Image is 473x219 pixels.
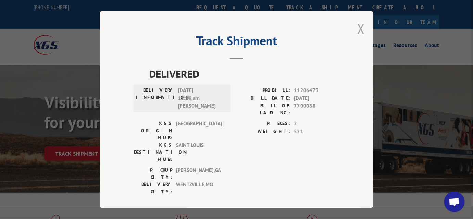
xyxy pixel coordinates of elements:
[294,102,339,117] span: 7700088
[294,120,339,128] span: 2
[134,120,172,142] label: XGS ORIGIN HUB:
[294,128,339,136] span: 521
[134,167,172,181] label: PICKUP CITY:
[236,128,291,136] label: WEIGHT:
[236,102,291,117] label: BILL OF LADING:
[134,142,172,163] label: XGS DESTINATION HUB:
[176,142,222,163] span: SAINT LOUIS
[294,87,339,95] span: 11206473
[444,192,465,212] div: Open chat
[134,36,339,49] h2: Track Shipment
[176,167,222,181] span: [PERSON_NAME] , GA
[294,95,339,102] span: [DATE]
[236,120,291,128] label: PIECES:
[136,87,175,110] label: DELIVERY INFORMATION:
[176,181,222,195] span: WENTZVILLE , MO
[149,66,339,82] span: DELIVERED
[236,87,291,95] label: PROBILL:
[176,120,222,142] span: [GEOGRAPHIC_DATA]
[236,95,291,102] label: BILL DATE:
[134,181,172,195] label: DELIVERY CITY:
[178,87,224,110] span: [DATE] 11:29 am [PERSON_NAME]
[357,20,365,38] button: Close modal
